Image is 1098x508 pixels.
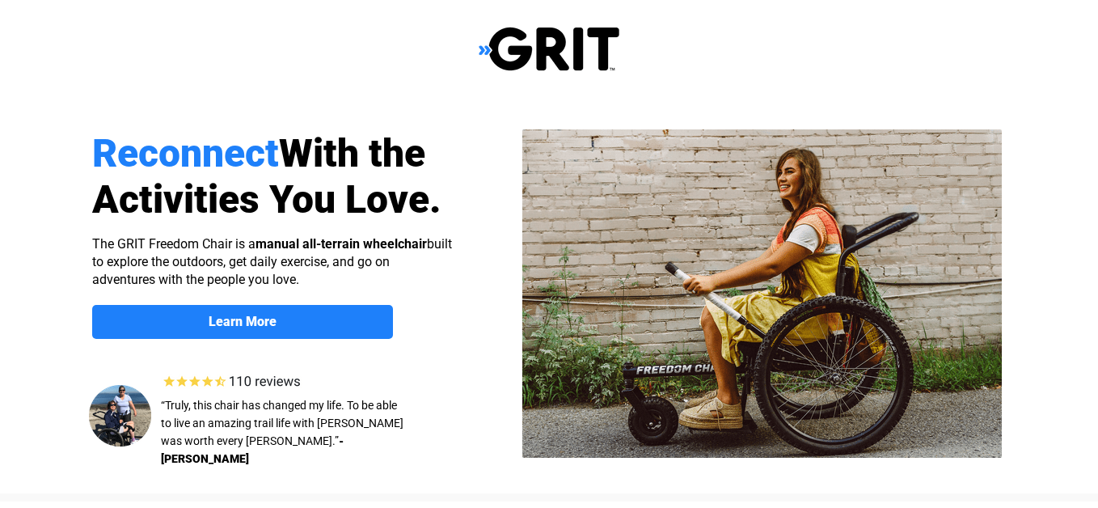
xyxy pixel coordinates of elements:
span: Reconnect [92,130,279,176]
a: Learn More [92,305,393,339]
span: Activities You Love. [92,176,441,222]
strong: Learn More [209,314,277,329]
span: “Truly, this chair has changed my life. To be able to live an amazing trail life with [PERSON_NAM... [161,399,403,447]
span: The GRIT Freedom Chair is a built to explore the outdoors, get daily exercise, and go on adventur... [92,236,452,287]
span: With the [279,130,425,176]
strong: manual all-terrain wheelchair [255,236,427,252]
